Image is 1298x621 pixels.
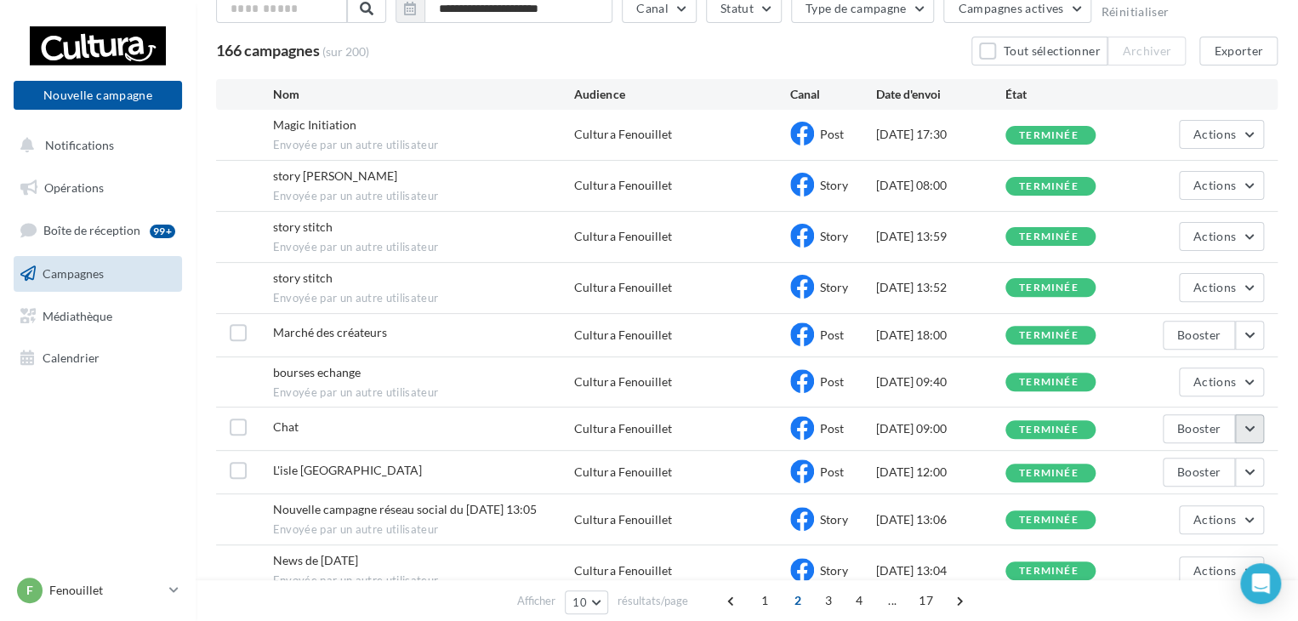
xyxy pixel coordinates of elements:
[1193,178,1236,192] span: Actions
[49,582,162,599] p: Fenouillet
[572,595,587,609] span: 10
[1019,468,1079,479] div: terminée
[10,340,185,376] a: Calendrier
[273,117,356,132] span: Magic Initiation
[820,374,844,389] span: Post
[574,464,671,481] div: Cultura Fenouillet
[10,170,185,206] a: Opérations
[273,365,361,379] span: bourses echange
[574,511,671,528] div: Cultura Fenouillet
[820,512,848,527] span: Story
[273,325,387,339] span: Marché des créateurs
[43,266,104,281] span: Campagnes
[820,464,844,479] span: Post
[876,228,1005,245] div: [DATE] 13:59
[273,502,537,516] span: Nouvelle campagne réseau social du 17-09-2025 13:05
[1005,86,1135,103] div: État
[1179,273,1264,302] button: Actions
[574,177,671,194] div: Cultura Fenouillet
[820,421,844,436] span: Post
[273,138,575,153] span: Envoyée par un autre utilisateur
[574,420,671,437] div: Cultura Fenouillet
[1193,127,1236,141] span: Actions
[574,327,671,344] div: Cultura Fenouillet
[43,223,140,237] span: Boîte de réception
[1199,37,1278,66] button: Exporter
[1101,5,1169,19] button: Réinitialiser
[1179,171,1264,200] button: Actions
[273,240,575,255] span: Envoyée par un autre utilisateur
[273,189,575,204] span: Envoyée par un autre utilisateur
[1107,37,1186,66] button: Archiver
[912,587,940,614] span: 17
[1193,512,1236,527] span: Actions
[1019,231,1079,242] div: terminée
[574,373,671,390] div: Cultura Fenouillet
[14,81,182,110] button: Nouvelle campagne
[790,86,876,103] div: Canal
[876,327,1005,344] div: [DATE] 18:00
[43,308,112,322] span: Médiathèque
[876,420,1005,437] div: [DATE] 09:00
[1019,515,1079,526] div: terminée
[784,587,811,614] span: 2
[273,553,358,567] span: News de jeudi
[574,562,671,579] div: Cultura Fenouillet
[273,168,397,183] span: story mikael moutard
[820,563,848,578] span: Story
[1179,222,1264,251] button: Actions
[618,593,688,609] span: résultats/page
[273,463,422,477] span: L'isle Sur Tarn
[751,587,778,614] span: 1
[876,562,1005,579] div: [DATE] 13:04
[273,522,575,538] span: Envoyée par un autre utilisateur
[1019,566,1079,577] div: terminée
[10,299,185,334] a: Médiathèque
[1193,563,1236,578] span: Actions
[1240,563,1281,604] div: Open Intercom Messenger
[45,138,114,152] span: Notifications
[273,271,333,285] span: story stitch
[10,128,179,163] button: Notifications
[1019,282,1079,293] div: terminée
[1163,321,1235,350] button: Booster
[1019,377,1079,388] div: terminée
[1179,367,1264,396] button: Actions
[1019,181,1079,192] div: terminée
[1179,556,1264,585] button: Actions
[1193,229,1236,243] span: Actions
[273,219,333,234] span: story stitch
[1019,424,1079,436] div: terminée
[574,279,671,296] div: Cultura Fenouillet
[1163,458,1235,487] button: Booster
[574,86,789,103] div: Audience
[44,180,104,195] span: Opérations
[820,229,848,243] span: Story
[14,574,182,607] a: F Fenouillet
[1193,374,1236,389] span: Actions
[273,291,575,306] span: Envoyée par un autre utilisateur
[565,590,608,614] button: 10
[273,573,575,589] span: Envoyée par un autre utilisateur
[150,225,175,238] div: 99+
[815,587,842,614] span: 3
[876,86,1005,103] div: Date d'envoi
[971,37,1107,66] button: Tout sélectionner
[273,385,575,401] span: Envoyée par un autre utilisateur
[876,177,1005,194] div: [DATE] 08:00
[1163,414,1235,443] button: Booster
[820,328,844,342] span: Post
[10,212,185,248] a: Boîte de réception99+
[876,511,1005,528] div: [DATE] 13:06
[1179,120,1264,149] button: Actions
[1193,280,1236,294] span: Actions
[273,86,575,103] div: Nom
[10,256,185,292] a: Campagnes
[517,593,555,609] span: Afficher
[876,373,1005,390] div: [DATE] 09:40
[1019,330,1079,341] div: terminée
[820,178,848,192] span: Story
[216,41,320,60] span: 166 campagnes
[845,587,873,614] span: 4
[43,350,100,365] span: Calendrier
